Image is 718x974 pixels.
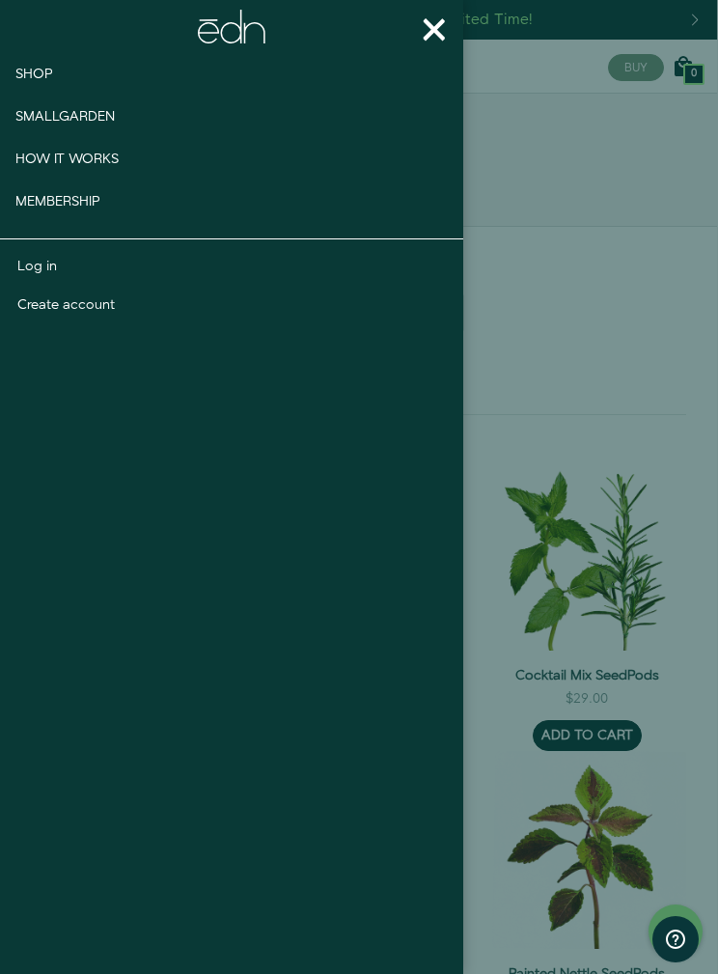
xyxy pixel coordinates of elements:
a: Create account [17,295,447,315]
span: Membership [15,192,100,211]
a: Log in [17,257,447,276]
span: Shop [15,65,53,84]
span: Smallgarden [15,107,115,126]
span: How It works [15,150,119,169]
iframe: Opens a widget where you can find more information [652,916,699,964]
